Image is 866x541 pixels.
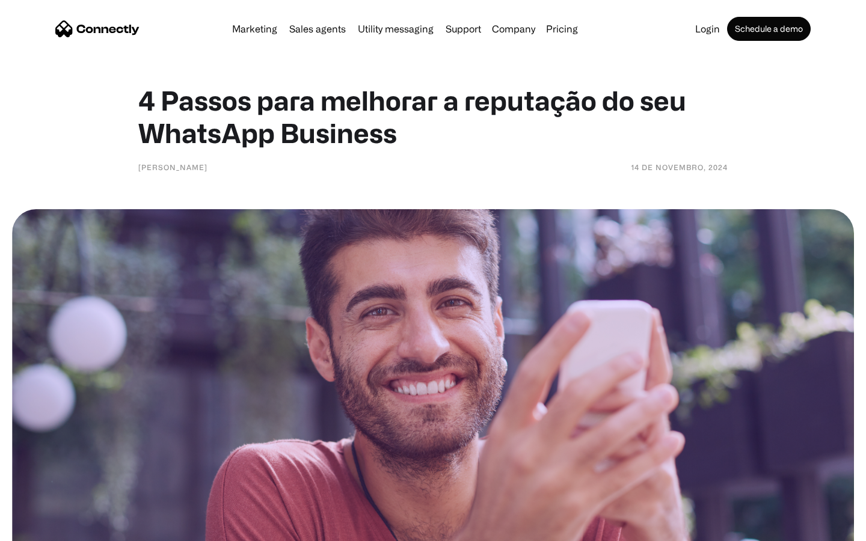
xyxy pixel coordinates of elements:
[12,520,72,537] aside: Language selected: English
[631,161,728,173] div: 14 de novembro, 2024
[690,24,725,34] a: Login
[138,84,728,149] h1: 4 Passos para melhorar a reputação do seu WhatsApp Business
[492,20,535,37] div: Company
[488,20,539,37] div: Company
[227,24,282,34] a: Marketing
[24,520,72,537] ul: Language list
[353,24,438,34] a: Utility messaging
[55,20,140,38] a: home
[727,17,811,41] a: Schedule a demo
[284,24,351,34] a: Sales agents
[138,161,207,173] div: [PERSON_NAME]
[441,24,486,34] a: Support
[541,24,583,34] a: Pricing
